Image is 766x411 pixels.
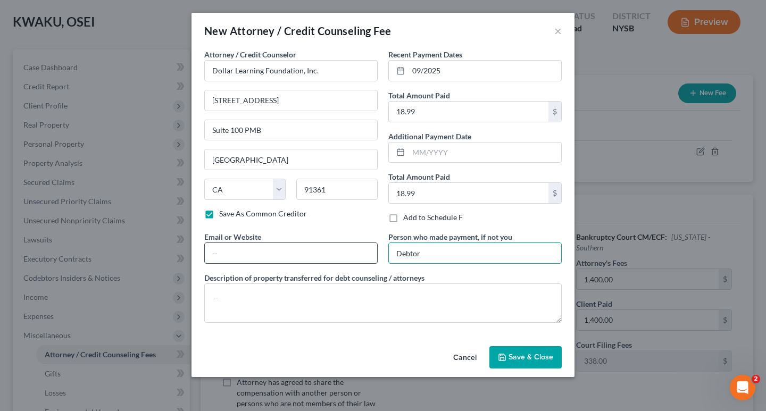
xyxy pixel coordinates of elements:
input: Enter city... [205,149,377,170]
button: Cancel [445,347,485,368]
input: Search creditor by name... [204,60,378,81]
span: 2 [752,375,760,383]
input: -- [389,243,561,263]
div: $ [548,183,561,203]
span: Attorney / Credit Counseling Fee [230,24,392,37]
label: Total Amount Paid [388,171,450,182]
span: Save & Close [509,353,553,362]
label: Person who made payment, if not you [388,231,512,242]
input: Apt, Suite, etc... [205,120,377,140]
label: Description of property transferred for debt counseling / attorneys [204,272,424,283]
span: New [204,24,227,37]
div: $ [548,102,561,122]
iframe: Intercom live chat [730,375,755,400]
input: MM/YYYY [409,142,561,163]
button: Save & Close [489,346,562,368]
button: × [554,24,562,37]
label: Email or Website [204,231,261,242]
label: Save As Common Creditor [219,208,307,219]
span: Attorney / Credit Counselor [204,50,296,59]
input: -- [205,243,377,263]
label: Additional Payment Date [388,131,471,142]
label: Recent Payment Dates [388,49,462,60]
input: Enter address... [205,90,377,111]
label: Add to Schedule F [403,212,463,223]
input: 0.00 [389,102,548,122]
input: 0.00 [389,183,548,203]
input: Enter zip... [296,179,378,200]
input: MM/YYYY [409,61,561,81]
label: Total Amount Paid [388,90,450,101]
